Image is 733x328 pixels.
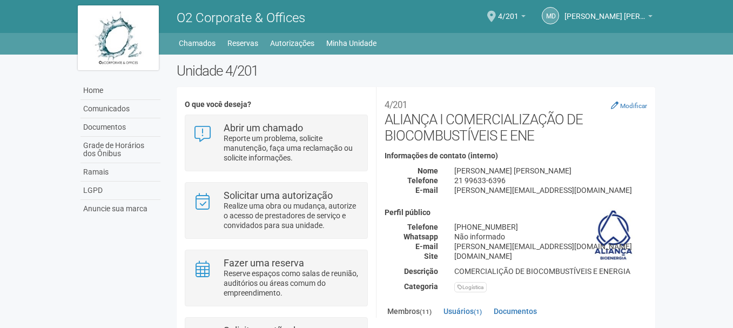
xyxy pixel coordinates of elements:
a: 4/201 [498,14,526,22]
h2: Unidade 4/201 [177,63,656,79]
a: Chamados [179,36,216,51]
small: (11) [420,308,432,316]
p: Realize uma obra ou mudança, autorize o acesso de prestadores de serviço e convidados para sua un... [224,201,359,230]
strong: Categoria [404,282,438,291]
a: Minha Unidade [326,36,376,51]
span: O2 Corporate & Offices [177,10,305,25]
div: 21 99633-6396 [446,176,655,185]
div: Não informado [446,232,655,242]
small: (1) [474,308,482,316]
a: Grade de Horários dos Ônibus [80,137,160,163]
a: Comunicados [80,100,160,118]
div: Logística [454,282,487,292]
p: Reserve espaços como salas de reunião, auditórios ou áreas comum do empreendimento. [224,269,359,298]
img: business.png [587,209,640,263]
a: Anuncie sua marca [80,200,160,218]
a: Ramais [80,163,160,182]
p: Reporte um problema, solicite manutenção, faça uma reclamação ou solicite informações. [224,133,359,163]
strong: Solicitar uma autorização [224,190,333,201]
strong: E-mail [415,186,438,195]
h4: O que você deseja? [185,101,368,109]
a: Usuários(1) [441,303,485,319]
h4: Perfil público [385,209,647,217]
span: 4/201 [498,2,519,21]
strong: E-mail [415,242,438,251]
img: logo.jpg [78,5,159,70]
a: Home [80,82,160,100]
a: Modificar [611,101,647,110]
a: Abrir um chamado Reporte um problema, solicite manutenção, faça uma reclamação ou solicite inform... [193,123,359,163]
div: [PERSON_NAME] [PERSON_NAME] [446,166,655,176]
h2: ALIANÇA I COMERCIALIZAÇÃO DE BIOCOMBUSTÍVEIS E ENE [385,95,647,144]
strong: Nome [418,166,438,175]
strong: Telefone [407,223,438,231]
h4: Informações de contato (interno) [385,152,647,160]
a: Documentos [491,303,540,319]
strong: Descrição [404,267,438,276]
a: Reservas [227,36,258,51]
div: [PERSON_NAME][EMAIL_ADDRESS][DOMAIN_NAME] [446,185,655,195]
a: [PERSON_NAME] [PERSON_NAME] [564,14,653,22]
a: Autorizações [270,36,314,51]
strong: Abrir um chamado [224,122,303,133]
a: Documentos [80,118,160,137]
div: [DOMAIN_NAME] [446,251,655,261]
a: Solicitar uma autorização Realize uma obra ou mudança, autorize o acesso de prestadores de serviç... [193,191,359,230]
a: LGPD [80,182,160,200]
div: [PHONE_NUMBER] [446,222,655,232]
small: Modificar [620,102,647,110]
span: Marcelo de Andrade Ferreira [564,2,645,21]
strong: Telefone [407,176,438,185]
a: Membros(11) [385,303,434,321]
strong: Whatsapp [404,232,438,241]
strong: Fazer uma reserva [224,257,304,269]
div: COMERCIALIÇÃO DE BIOCOMBUSTÍVEIS E ENERGIA [446,266,655,276]
a: Md [542,7,559,24]
small: 4/201 [385,99,407,110]
strong: Site [424,252,438,260]
a: Fazer uma reserva Reserve espaços como salas de reunião, auditórios ou áreas comum do empreendime... [193,258,359,298]
div: [PERSON_NAME][EMAIL_ADDRESS][DOMAIN_NAME] [446,242,655,251]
